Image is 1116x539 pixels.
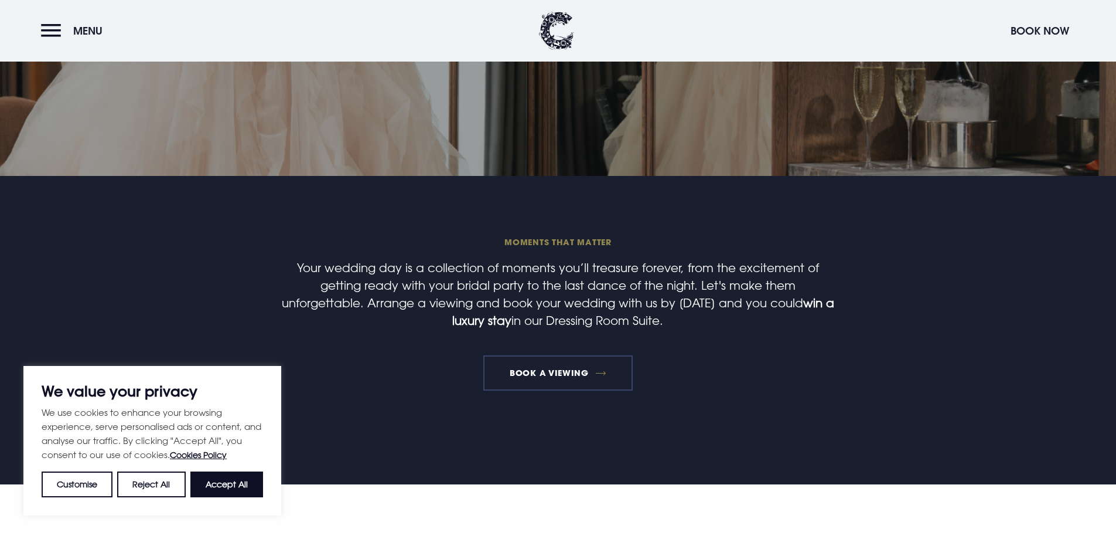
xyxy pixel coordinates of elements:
[539,12,574,50] img: Clandeboye Lodge
[117,472,185,497] button: Reject All
[41,18,108,43] button: Menu
[170,450,227,460] a: Cookies Policy
[42,472,112,497] button: Customise
[279,259,837,329] p: Your wedding day is a collection of moments you’ll treasure forever, from the excitement of getti...
[42,384,263,398] p: We value your privacy
[279,236,837,248] span: MOMENTS THAT MATTER
[190,472,263,497] button: Accept All
[73,24,103,38] span: Menu
[483,355,633,391] a: Book a viewing
[23,366,281,516] div: We value your privacy
[1005,18,1075,43] button: Book Now
[42,405,263,462] p: We use cookies to enhance your browsing experience, serve personalised ads or content, and analys...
